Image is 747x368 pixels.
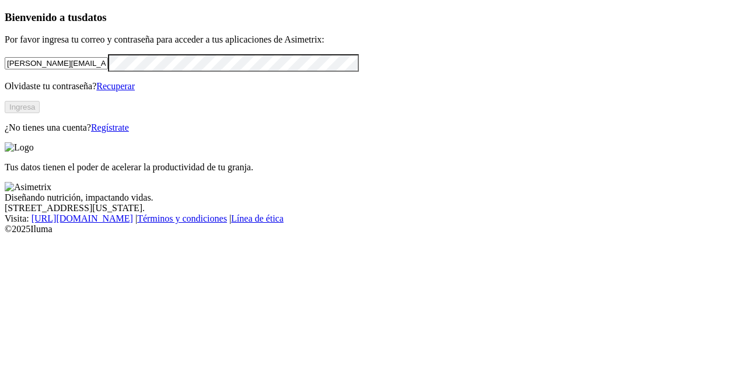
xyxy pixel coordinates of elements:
div: © 2025 Iluma [5,224,742,234]
input: Tu correo [5,57,108,69]
p: Por favor ingresa tu correo y contraseña para acceder a tus aplicaciones de Asimetrix: [5,34,742,45]
a: Línea de ética [231,213,284,223]
img: Asimetrix [5,182,51,192]
a: Recuperar [96,81,135,91]
button: Ingresa [5,101,40,113]
a: Términos y condiciones [137,213,227,223]
a: Regístrate [91,122,129,132]
p: ¿No tienes una cuenta? [5,122,742,133]
p: Tus datos tienen el poder de acelerar la productividad de tu granja. [5,162,742,173]
div: Visita : | | [5,213,742,224]
a: [URL][DOMAIN_NAME] [32,213,133,223]
h3: Bienvenido a tus [5,11,742,24]
span: datos [82,11,107,23]
p: Olvidaste tu contraseña? [5,81,742,92]
div: Diseñando nutrición, impactando vidas. [5,192,742,203]
img: Logo [5,142,34,153]
div: [STREET_ADDRESS][US_STATE]. [5,203,742,213]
